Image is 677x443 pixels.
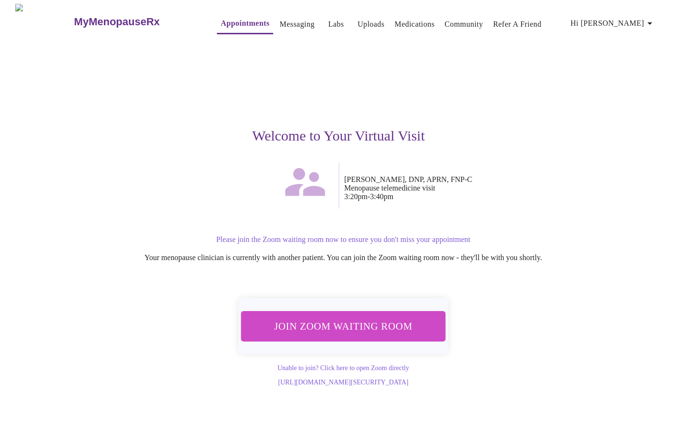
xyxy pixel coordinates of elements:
[567,14,659,33] button: Hi [PERSON_NAME]
[45,128,632,144] h3: Welcome to Your Virtual Visit
[445,18,483,31] a: Community
[441,15,487,34] button: Community
[221,17,269,30] a: Appointments
[73,5,198,39] a: MyMenopauseRx
[277,364,409,372] a: Unable to join? Click here to open Zoom directly
[279,18,314,31] a: Messaging
[489,15,545,34] button: Refer a Friend
[241,311,446,341] button: Join Zoom Waiting Room
[74,16,160,28] h3: MyMenopauseRx
[493,18,542,31] a: Refer a Friend
[354,15,389,34] button: Uploads
[344,175,632,201] p: [PERSON_NAME], DNP, APRN, FNP-C Menopause telemedicine visit 3:20pm - 3:40pm
[390,15,438,34] button: Medications
[15,4,73,40] img: MyMenopauseRx Logo
[54,253,632,262] p: Your menopause clinician is currently with another patient. You can join the Zoom waiting room no...
[254,317,433,335] span: Join Zoom Waiting Room
[321,15,351,34] button: Labs
[328,18,344,31] a: Labs
[571,17,656,30] span: Hi [PERSON_NAME]
[54,235,632,244] p: Please join the Zoom waiting room now to ensure you don't miss your appointment
[276,15,318,34] button: Messaging
[358,18,385,31] a: Uploads
[278,379,408,386] a: [URL][DOMAIN_NAME][SECURITY_DATA]
[217,14,273,34] button: Appointments
[394,18,434,31] a: Medications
